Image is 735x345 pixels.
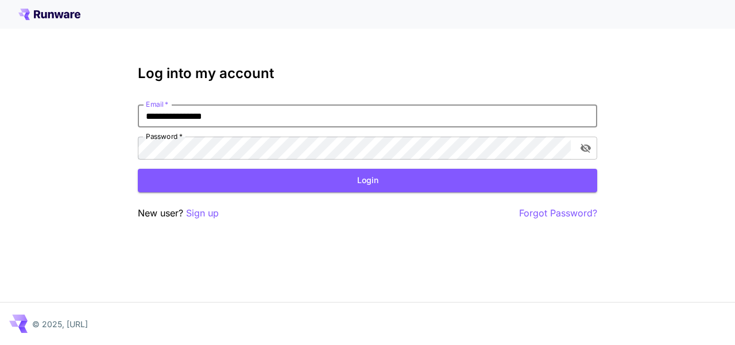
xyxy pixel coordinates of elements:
label: Password [146,131,183,141]
p: New user? [138,206,219,220]
button: Forgot Password? [519,206,597,220]
p: © 2025, [URL] [32,318,88,330]
button: Sign up [186,206,219,220]
button: toggle password visibility [575,138,596,158]
label: Email [146,99,168,109]
h3: Log into my account [138,65,597,82]
button: Login [138,169,597,192]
